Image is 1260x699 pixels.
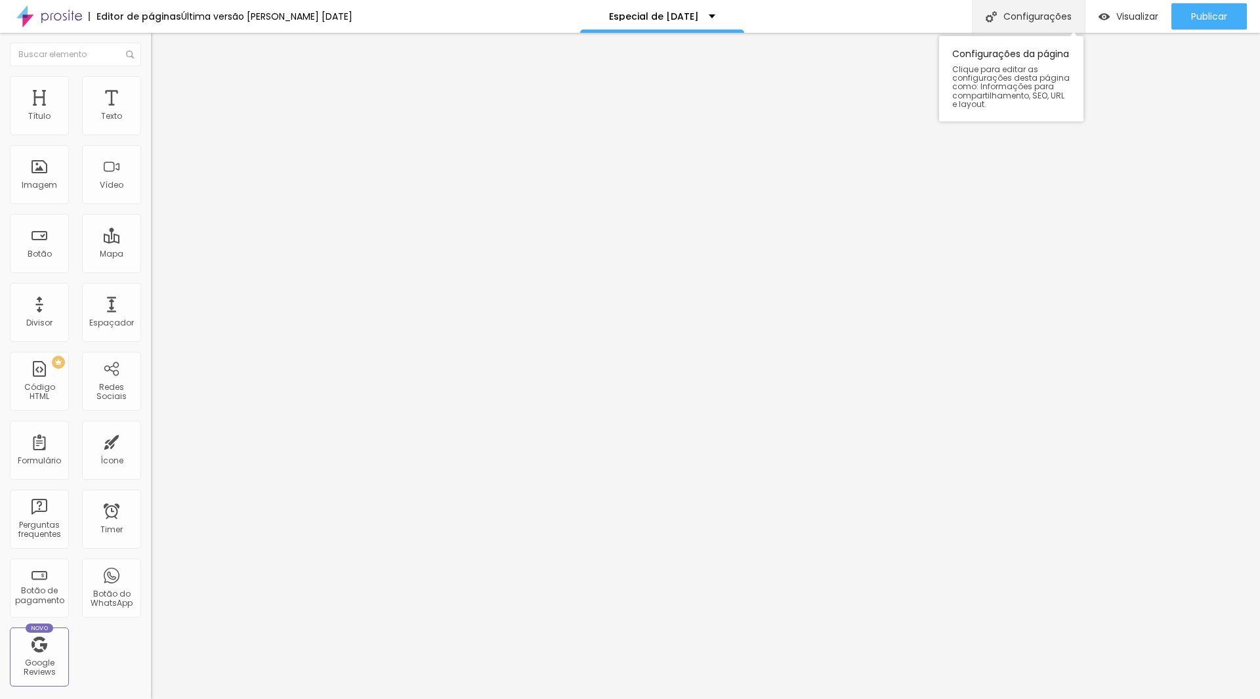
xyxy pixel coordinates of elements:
[986,11,997,22] img: Icone
[13,520,65,540] div: Perguntas frequentes
[89,318,134,328] div: Espaçador
[26,318,52,328] div: Divisor
[100,180,123,190] div: Vídeo
[89,12,181,21] div: Editor de páginas
[18,456,61,465] div: Formulário
[10,43,141,66] input: Buscar elemento
[28,112,51,121] div: Título
[939,36,1083,121] div: Configurações da página
[85,589,137,608] div: Botão do WhatsApp
[101,112,122,121] div: Texto
[1085,3,1171,30] button: Visualizar
[609,12,699,21] p: Especial de [DATE]
[85,383,137,402] div: Redes Sociais
[13,658,65,677] div: Google Reviews
[28,249,52,259] div: Botão
[100,525,123,534] div: Timer
[1191,11,1227,22] span: Publicar
[151,33,1260,699] iframe: Editor
[100,249,123,259] div: Mapa
[22,180,57,190] div: Imagem
[1099,11,1110,22] img: view-1.svg
[952,65,1070,108] span: Clique para editar as configurações desta página como: Informações para compartilhamento, SEO, UR...
[1171,3,1247,30] button: Publicar
[1116,11,1158,22] span: Visualizar
[100,456,123,465] div: Ícone
[13,383,65,402] div: Código HTML
[126,51,134,58] img: Icone
[13,586,65,605] div: Botão de pagamento
[26,624,54,633] div: Novo
[181,12,352,21] div: Última versão [PERSON_NAME] [DATE]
